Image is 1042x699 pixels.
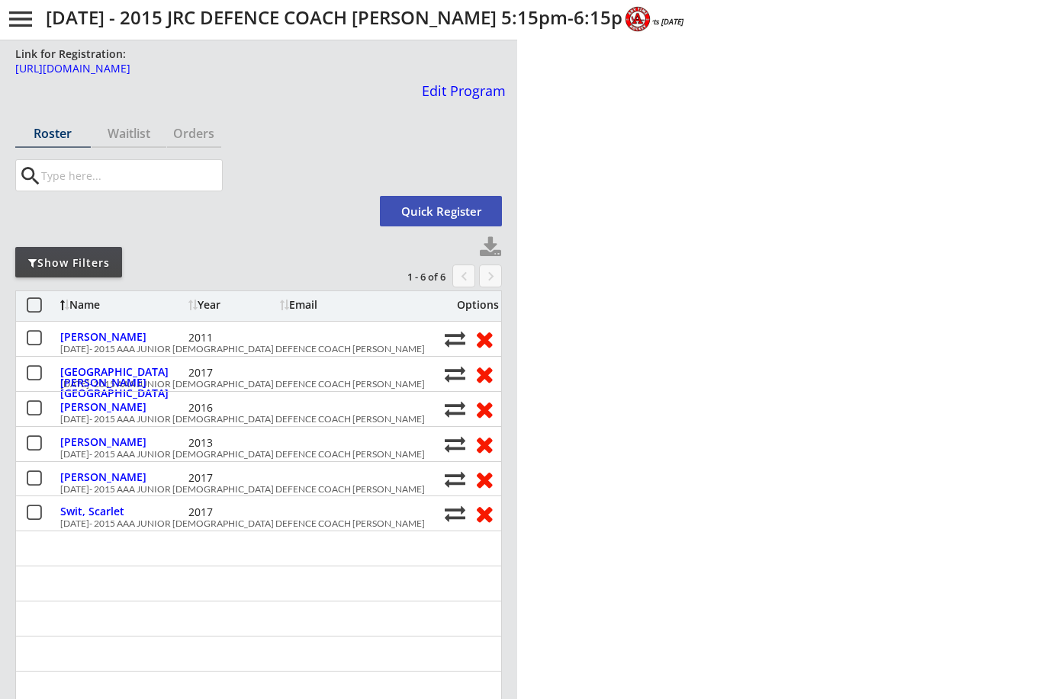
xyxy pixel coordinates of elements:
button: Move player [445,469,465,489]
button: Move player [445,364,465,384]
button: Remove from roster (no refund) [470,397,498,421]
div: [PERSON_NAME] [60,472,185,483]
button: Click to download full roster. Your browser settings may try to block it, check your security set... [479,236,502,259]
div: Year [188,300,276,310]
div: [DATE]- 2015 AAA JUNIOR [DEMOGRAPHIC_DATA] DEFENCE COACH [PERSON_NAME] [60,450,436,459]
div: [DATE] - 2015 JRC DEFENCE COACH [PERSON_NAME] 5:15pm-6:15pm [46,8,929,27]
button: Remove from roster (no refund) [470,327,498,351]
div: Orders [167,127,221,139]
a: Edit Program [416,84,506,111]
div: 2017 [188,473,280,483]
div: [GEOGRAPHIC_DATA][PERSON_NAME][GEOGRAPHIC_DATA] [60,367,185,399]
button: keyboard_arrow_right [479,265,502,287]
div: [URL][DOMAIN_NAME] [15,63,506,74]
button: Remove from roster (no refund) [470,432,498,456]
div: Waitlist [92,127,167,139]
div: 2011 [188,332,280,343]
div: [DATE]- 2015 AAA JUNIOR [DEMOGRAPHIC_DATA] DEFENCE COACH [PERSON_NAME] [60,380,436,389]
button: Remove from roster (no refund) [470,467,498,491]
button: Move player [445,399,465,419]
div: [DATE]- 2015 AAA JUNIOR [DEMOGRAPHIC_DATA] DEFENCE COACH [PERSON_NAME] [60,415,436,424]
button: Move player [445,503,465,524]
div: [DATE]- 2015 AAA JUNIOR [DEMOGRAPHIC_DATA] DEFENCE COACH [PERSON_NAME] [60,519,436,528]
div: [DATE]- 2015 AAA JUNIOR [DEMOGRAPHIC_DATA] DEFENCE COACH [PERSON_NAME] [60,485,436,494]
div: [PERSON_NAME] [60,332,185,342]
div: 1 - 6 of 6 [366,270,445,284]
div: Swit, Scarlet [60,506,185,517]
div: Show Filters [15,255,122,271]
button: Remove from roster (no refund) [470,362,498,386]
button: chevron_left [452,265,475,287]
button: Quick Register [380,196,502,226]
div: [PERSON_NAME] [60,437,185,447]
div: Edit Program [416,84,506,98]
div: 2017 [188,367,280,378]
div: Options [445,300,499,310]
div: 2017 [188,507,280,518]
div: 2016 [188,402,280,413]
div: Email [280,300,411,310]
div: 2013 [188,438,280,448]
div: Link for Registration: [15,46,128,62]
button: menu [5,4,36,34]
button: Remove from roster (no refund) [470,502,498,525]
input: Type here... [38,160,222,191]
div: Roster [15,127,91,139]
button: search [18,164,43,188]
div: Name [60,300,185,310]
a: [URL][DOMAIN_NAME] [15,63,506,82]
div: [PERSON_NAME] [60,402,185,412]
button: Move player [445,434,465,454]
button: Move player [445,329,465,349]
div: [DATE]- 2015 AAA JUNIOR [DEMOGRAPHIC_DATA] DEFENCE COACH [PERSON_NAME] [60,345,436,354]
